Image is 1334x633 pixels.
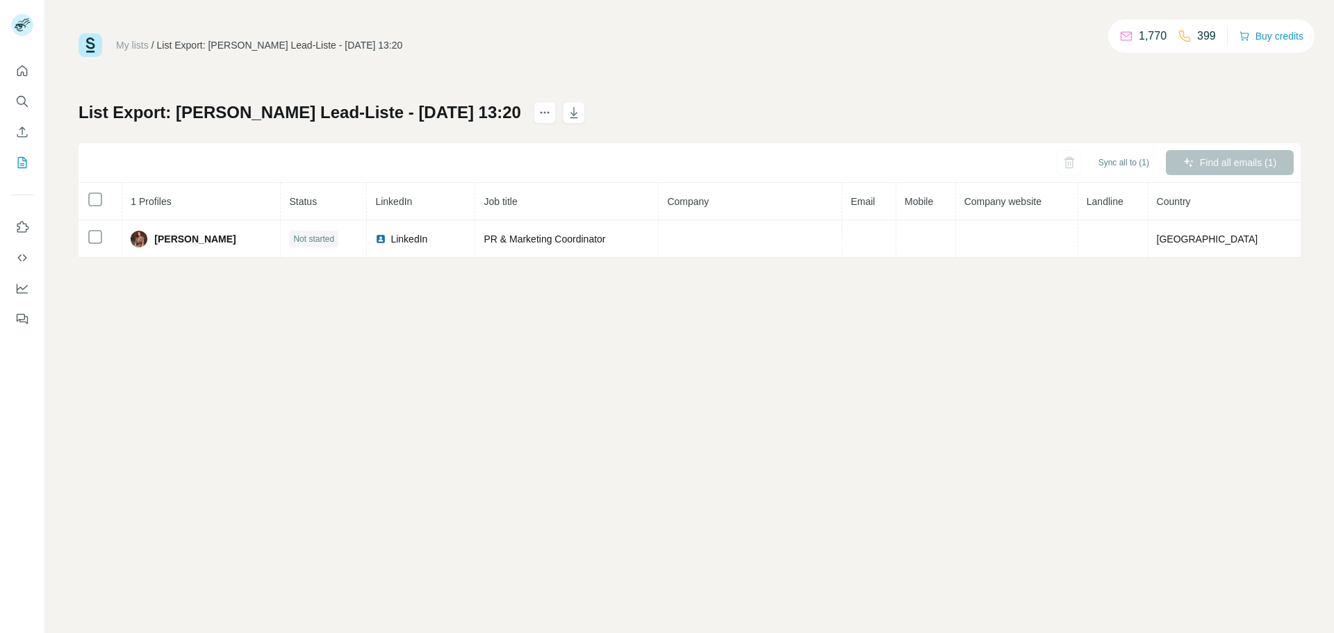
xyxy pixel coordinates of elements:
span: LinkedIn [375,196,412,207]
button: Enrich CSV [11,120,33,145]
button: Quick start [11,58,33,83]
button: Feedback [11,306,33,331]
span: Mobile [905,196,933,207]
span: Email [850,196,875,207]
h1: List Export: [PERSON_NAME] Lead-Liste - [DATE] 13:20 [79,101,521,124]
span: Company [667,196,709,207]
button: actions [534,101,556,124]
span: Company website [964,196,1041,207]
button: Buy credits [1239,26,1303,46]
img: Avatar [131,231,147,247]
button: Use Surfe on LinkedIn [11,215,33,240]
span: [GEOGRAPHIC_DATA] [1157,233,1258,245]
li: / [151,38,154,52]
span: LinkedIn [390,232,427,246]
button: My lists [11,150,33,175]
span: Job title [484,196,517,207]
button: Dashboard [11,276,33,301]
span: 1 Profiles [131,196,171,207]
p: 399 [1197,28,1216,44]
button: Search [11,89,33,114]
p: 1,770 [1139,28,1167,44]
img: LinkedIn logo [375,233,386,245]
span: Sync all to (1) [1098,156,1149,169]
div: List Export: [PERSON_NAME] Lead-Liste - [DATE] 13:20 [157,38,403,52]
span: Not started [293,233,334,245]
span: [PERSON_NAME] [154,232,236,246]
span: Country [1157,196,1191,207]
a: My lists [116,40,149,51]
span: Status [289,196,317,207]
span: PR & Marketing Coordinator [484,233,605,245]
span: Landline [1087,196,1123,207]
img: Surfe Logo [79,33,102,57]
button: Sync all to (1) [1089,152,1159,173]
button: Use Surfe API [11,245,33,270]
